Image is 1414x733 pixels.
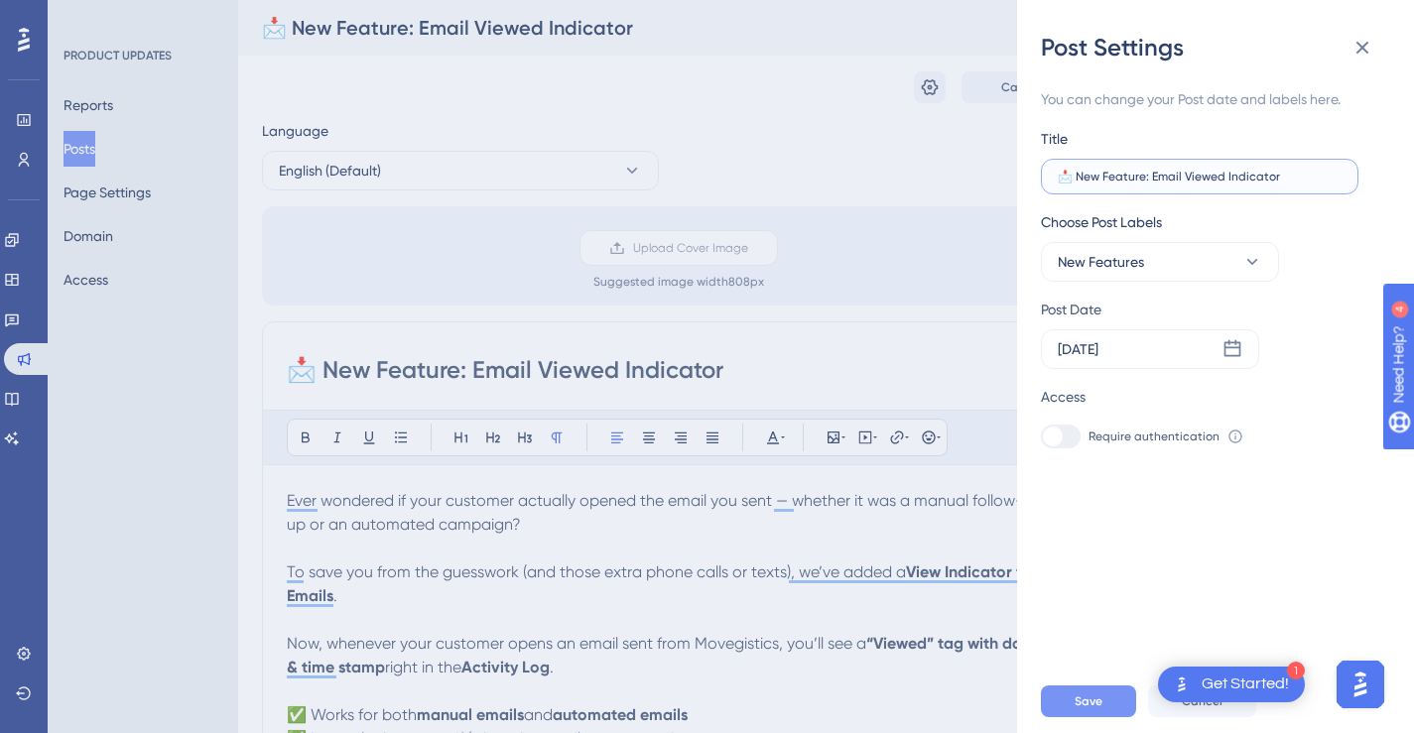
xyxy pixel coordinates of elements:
span: Choose Post Labels [1041,210,1162,234]
input: Type the value [1058,170,1342,183]
button: New Features [1041,242,1279,282]
div: You can change your Post date and labels here. [1041,87,1374,111]
div: Open Get Started! checklist, remaining modules: 1 [1158,667,1305,702]
div: Post Settings [1041,32,1390,63]
button: Cancel [1148,685,1256,717]
span: Save [1075,693,1102,709]
img: launcher-image-alternative-text [1170,672,1194,696]
span: New Features [1058,250,1144,274]
span: Need Help? [47,5,124,29]
span: Require authentication [1089,428,1220,444]
div: Access [1041,385,1086,409]
div: Title [1041,127,1068,151]
div: 4 [138,10,144,26]
iframe: UserGuiding AI Assistant Launcher [1331,655,1390,714]
button: Save [1041,685,1136,717]
div: [DATE] [1058,337,1098,361]
div: 1 [1287,662,1305,679]
div: Post Date [1041,298,1364,321]
div: Get Started! [1202,673,1289,695]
